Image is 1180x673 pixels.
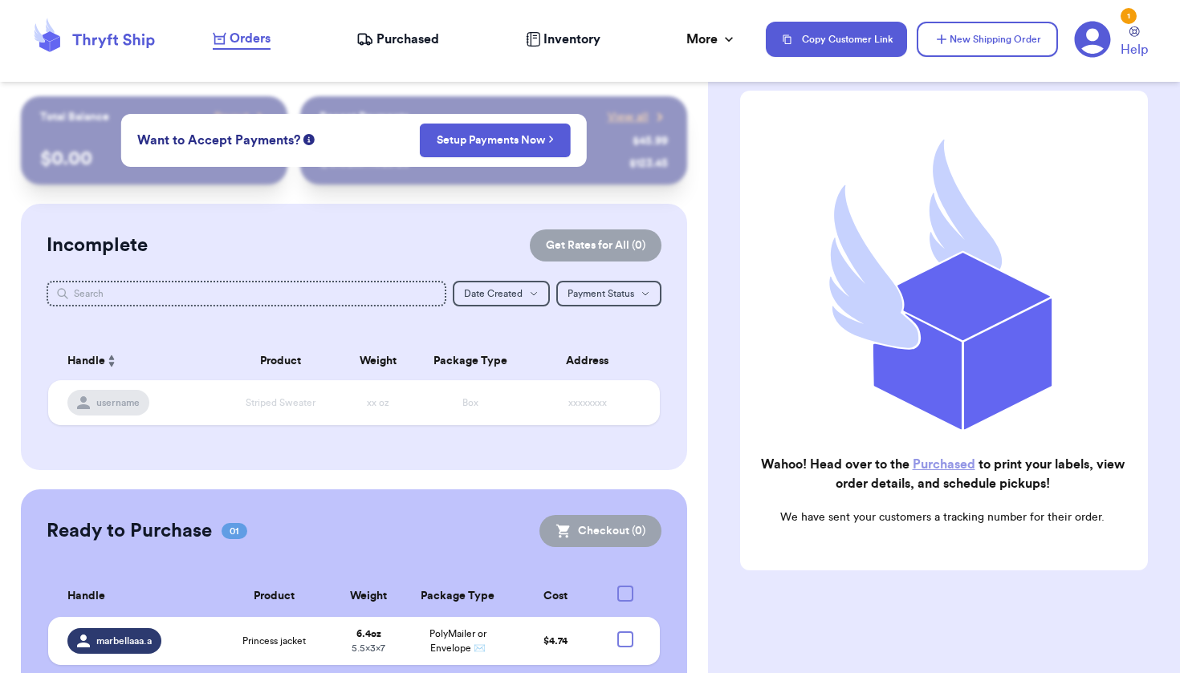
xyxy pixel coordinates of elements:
[753,455,1132,493] h2: Wahoo! Head over to the to print your labels, view order details, and schedule pickups!
[214,109,268,125] a: Payout
[67,588,105,605] span: Handle
[568,289,634,298] span: Payment Status
[525,342,659,380] th: Address
[686,30,737,49] div: More
[1074,21,1111,58] a: 1
[543,30,600,49] span: Inventory
[415,342,525,380] th: Package Type
[40,146,268,172] p: $ 0.00
[437,132,555,148] a: Setup Payments Now
[356,30,439,49] a: Purchased
[913,458,975,471] a: Purchased
[352,643,385,653] span: 5.5 x 3 x 7
[766,22,907,57] button: Copy Customer Link
[633,133,668,149] div: $ 45.99
[629,156,668,172] div: $ 123.45
[917,22,1058,57] button: New Shipping Order
[230,29,271,48] span: Orders
[220,342,342,380] th: Product
[242,634,306,647] span: Princess jacket
[543,636,568,646] span: $ 4.74
[753,509,1132,525] p: We have sent your customers a tracking number for their order.
[464,289,523,298] span: Date Created
[530,229,661,261] button: Get Rates for All (0)
[608,109,649,125] span: View all
[356,629,381,639] strong: 6.4 oz
[556,281,661,306] button: Payment Status
[67,353,105,370] span: Handle
[213,29,271,50] a: Orders
[429,629,486,653] span: PolyMailer or Envelope ✉️
[1121,40,1148,59] span: Help
[96,634,152,647] span: marbellaaa.a
[511,576,600,617] th: Cost
[376,30,439,49] span: Purchased
[1121,26,1148,59] a: Help
[405,576,511,617] th: Package Type
[40,109,109,125] p: Total Balance
[462,398,478,407] span: Box
[568,398,607,407] span: xxxxxxxx
[608,109,668,125] a: View all
[47,233,148,258] h2: Incomplete
[246,398,315,407] span: Striped Sweater
[137,131,300,150] span: Want to Accept Payments?
[367,398,389,407] span: xx oz
[47,281,446,306] input: Search
[1121,8,1137,24] div: 1
[105,351,118,371] button: Sort ascending
[539,515,661,547] button: Checkout (0)
[526,30,600,49] a: Inventory
[319,109,409,125] p: Recent Payments
[47,518,212,544] h2: Ready to Purchase
[453,281,550,306] button: Date Created
[342,342,415,380] th: Weight
[96,396,140,409] span: username
[333,576,405,617] th: Weight
[214,109,249,125] span: Payout
[222,523,247,539] span: 01
[214,576,333,617] th: Product
[420,124,572,157] button: Setup Payments Now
